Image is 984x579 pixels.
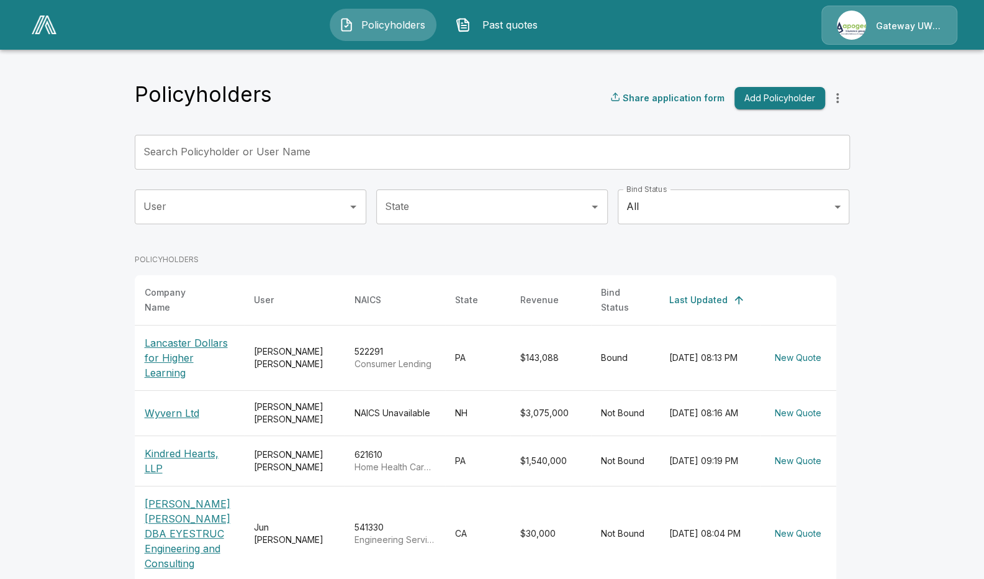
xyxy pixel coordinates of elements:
div: All [618,189,849,224]
td: [DATE] 08:13 PM [659,325,760,390]
a: Agency IconGateway UW dba Apogee [821,6,957,45]
p: Consumer Lending [354,358,435,370]
img: AA Logo [32,16,56,34]
p: POLICYHOLDERS [135,254,836,265]
p: Gateway UW dba Apogee [876,20,942,32]
p: Wyvern Ltd [145,406,234,421]
span: Past quotes [476,17,544,32]
p: Engineering Services [354,534,435,546]
p: Kindred Hearts, LLP [145,446,234,476]
button: Past quotes IconPast quotes [446,9,553,41]
div: Last Updated [669,293,728,308]
td: $1,540,000 [510,435,591,486]
div: Revenue [520,293,559,308]
td: $3,075,000 [510,390,591,435]
div: User [254,293,274,308]
button: New Quote [770,522,826,545]
button: Add Policyholder [734,87,825,110]
button: New Quote [770,450,826,473]
td: PA [445,435,510,486]
label: Bind Status [626,184,667,194]
button: New Quote [770,347,826,370]
div: 541330 [354,521,435,546]
td: PA [445,325,510,390]
p: [PERSON_NAME] [PERSON_NAME] DBA EYESTRUC Engineering and Consulting [145,496,234,571]
div: Company Name [145,285,212,315]
div: [PERSON_NAME] [PERSON_NAME] [254,345,335,370]
p: Share application form [623,91,724,104]
div: [PERSON_NAME] [PERSON_NAME] [254,401,335,426]
td: $143,088 [510,325,591,390]
p: Lancaster Dollars for Higher Learning [145,335,234,380]
div: Jun [PERSON_NAME] [254,521,335,546]
div: [PERSON_NAME] [PERSON_NAME] [254,449,335,473]
span: Policyholders [359,17,427,32]
div: NAICS [354,293,381,308]
td: NAICS Unavailable [345,390,445,435]
button: Policyholders IconPolicyholders [330,9,436,41]
p: Home Health Care Services [354,461,435,473]
button: New Quote [770,402,826,425]
td: [DATE] 09:19 PM [659,435,760,486]
div: State [455,293,478,308]
img: Policyholders Icon [339,17,354,32]
td: NH [445,390,510,435]
img: Past quotes Icon [456,17,471,32]
button: Open [345,198,362,216]
div: 621610 [354,449,435,473]
th: Bind Status [591,275,659,326]
td: Not Bound [591,435,659,486]
a: Add Policyholder [729,87,825,110]
h4: Policyholders [135,81,272,107]
td: Not Bound [591,390,659,435]
button: more [825,86,850,111]
td: [DATE] 08:16 AM [659,390,760,435]
div: 522291 [354,345,435,370]
img: Agency Icon [837,11,866,40]
button: Open [586,198,603,216]
td: Bound [591,325,659,390]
